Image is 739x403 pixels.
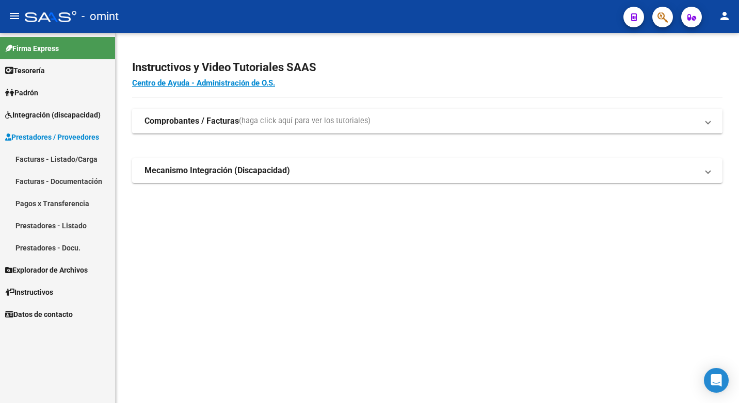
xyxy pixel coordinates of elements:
[8,10,21,22] mat-icon: menu
[5,109,101,121] span: Integración (discapacidad)
[132,109,722,133] mat-expansion-panel-header: Comprobantes / Facturas(haga click aquí para ver los tutoriales)
[718,10,731,22] mat-icon: person
[704,368,729,393] div: Open Intercom Messenger
[144,165,290,176] strong: Mecanismo Integración (Discapacidad)
[239,115,371,127] span: (haga click aquí para ver los tutoriales)
[5,287,53,298] span: Instructivos
[132,58,722,77] h2: Instructivos y Video Tutoriales SAAS
[5,131,99,143] span: Prestadores / Proveedores
[5,309,73,320] span: Datos de contacto
[5,65,45,76] span: Tesorería
[132,158,722,183] mat-expansion-panel-header: Mecanismo Integración (Discapacidad)
[144,115,239,127] strong: Comprobantes / Facturas
[5,87,38,98] span: Padrón
[5,43,59,54] span: Firma Express
[132,78,275,88] a: Centro de Ayuda - Administración de O.S.
[82,5,119,28] span: - omint
[5,264,88,276] span: Explorador de Archivos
